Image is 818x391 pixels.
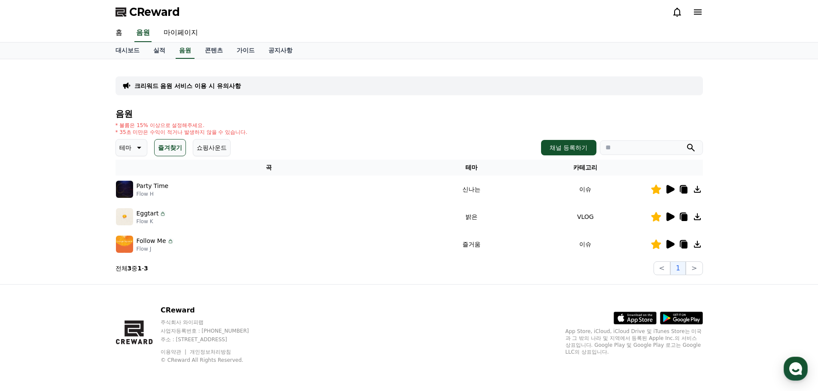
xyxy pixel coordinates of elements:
span: CReward [129,5,180,19]
a: 음원 [134,24,152,42]
button: 1 [670,261,686,275]
p: Flow J [137,246,174,252]
td: 밝은 [422,203,520,230]
img: music [116,208,133,225]
p: 사업자등록번호 : [PHONE_NUMBER] [161,327,265,334]
a: 콘텐츠 [198,42,230,59]
img: music [116,181,133,198]
th: 테마 [422,160,520,176]
h4: 음원 [116,109,703,118]
td: 신나는 [422,176,520,203]
p: App Store, iCloud, iCloud Drive 및 iTunes Store는 미국과 그 밖의 나라 및 지역에서 등록된 Apple Inc.의 서비스 상표입니다. Goo... [566,328,703,355]
a: 이용약관 [161,349,188,355]
a: 실적 [146,42,172,59]
p: 주소 : [STREET_ADDRESS] [161,336,265,343]
button: 쇼핑사운드 [193,139,231,156]
td: 이슈 [520,176,650,203]
strong: 1 [137,265,142,272]
a: 개인정보처리방침 [190,349,231,355]
button: 테마 [116,139,147,156]
a: CReward [116,5,180,19]
strong: 3 [144,265,148,272]
a: 마이페이지 [157,24,205,42]
button: 즐겨찾기 [154,139,186,156]
a: 크리워드 음원 서비스 이용 시 유의사항 [134,82,241,90]
p: CReward [161,305,265,315]
p: 테마 [119,142,131,154]
p: * 볼륨은 15% 이상으로 설정해주세요. [116,122,248,129]
button: 채널 등록하기 [541,140,596,155]
p: 주식회사 와이피랩 [161,319,265,326]
th: 곡 [116,160,422,176]
button: > [686,261,702,275]
th: 카테고리 [520,160,650,176]
p: © CReward All Rights Reserved. [161,357,265,364]
p: Flow K [137,218,167,225]
strong: 3 [128,265,132,272]
a: 대시보드 [109,42,146,59]
p: * 35초 미만은 수익이 적거나 발생하지 않을 수 있습니다. [116,129,248,136]
button: < [654,261,670,275]
a: 가이드 [230,42,262,59]
a: 음원 [176,42,195,59]
img: music [116,236,133,253]
td: 즐거움 [422,230,520,258]
td: 이슈 [520,230,650,258]
p: 전체 중 - [116,264,148,273]
a: 홈 [109,24,129,42]
p: Follow Me [137,236,166,246]
p: Flow H [137,191,169,197]
p: Party Time [137,182,169,191]
td: VLOG [520,203,650,230]
p: Eggtart [137,209,159,218]
a: 공지사항 [262,42,299,59]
